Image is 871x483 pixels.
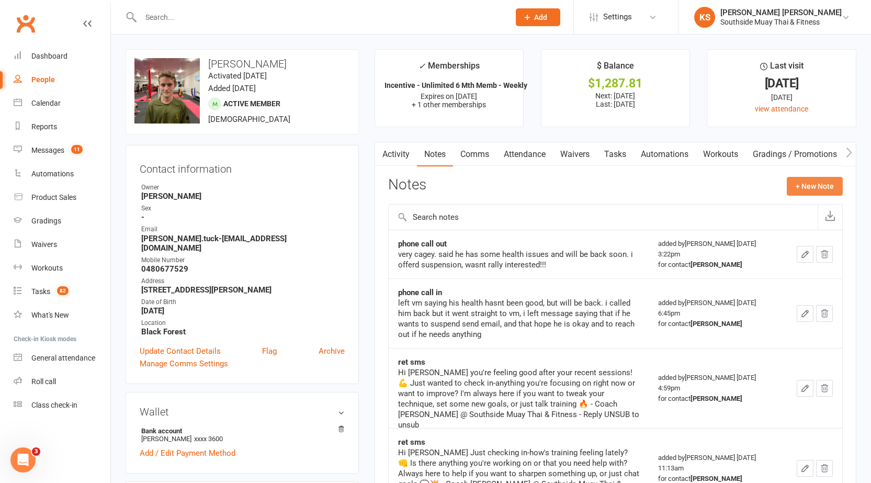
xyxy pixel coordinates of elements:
div: Date of Birth [141,297,345,307]
iframe: Intercom live chat [10,447,36,473]
div: Messages [31,146,64,154]
a: Gradings / Promotions [745,142,844,166]
div: Product Sales [31,193,76,201]
a: Clubworx [13,10,39,37]
a: Waivers [553,142,597,166]
div: Reports [31,122,57,131]
div: Sex [141,204,345,214]
button: Add [516,8,560,26]
strong: phone call out [398,239,447,249]
div: Southside Muay Thai & Fitness [720,17,842,27]
a: Roll call [14,370,110,394]
a: Update Contact Details [140,345,221,357]
div: Tasks [31,287,50,296]
a: Attendance [496,142,553,166]
span: Active member [223,99,280,108]
div: for contact [658,394,778,404]
div: added by [PERSON_NAME] [DATE] 3:22pm [658,239,778,270]
strong: [DATE] [141,306,345,316]
div: Roll call [31,377,56,386]
span: 82 [57,286,69,295]
div: Memberships [418,59,480,78]
div: [DATE] [717,92,846,103]
a: Workouts [696,142,745,166]
h3: [PERSON_NAME] [134,58,350,70]
div: very cagey. said he has some health issues and will be back soon. i offerd suspension, wasnt rall... [398,249,639,270]
a: Automations [14,162,110,186]
strong: 0480677529 [141,264,345,274]
span: 11 [71,145,83,154]
a: view attendance [755,105,808,113]
h3: Notes [388,177,426,196]
div: Address [141,276,345,286]
div: Calendar [31,99,61,107]
strong: [PERSON_NAME] [691,475,742,482]
div: Class check-in [31,401,77,409]
span: + 1 other memberships [412,100,486,109]
div: Hi [PERSON_NAME] you're feeling good after your recent sessions! 💪 Just wanted to check in-anythi... [398,367,639,430]
span: xxxx 3600 [194,435,223,443]
div: $ Balance [597,59,634,78]
div: Dashboard [31,52,67,60]
a: Gradings [14,209,110,233]
span: 3 [32,447,40,456]
a: Add / Edit Payment Method [140,447,235,459]
img: image1753350184.png [134,58,200,123]
div: for contact [658,319,778,329]
div: Last visit [760,59,804,78]
strong: Bank account [141,427,340,435]
input: Search notes [389,205,818,230]
div: [DATE] [717,78,846,89]
li: [PERSON_NAME] [140,425,345,444]
a: Activity [375,142,417,166]
div: Workouts [31,264,63,272]
a: Class kiosk mode [14,394,110,417]
strong: phone call in [398,288,442,297]
h3: Wallet [140,406,345,418]
a: What's New [14,304,110,327]
a: Dashboard [14,44,110,68]
button: + New Note [787,177,843,196]
a: Calendar [14,92,110,115]
time: Activated [DATE] [208,71,267,81]
a: Tasks [597,142,634,166]
div: KS [694,7,715,28]
a: Messages 11 [14,139,110,162]
a: Notes [417,142,453,166]
a: Comms [453,142,496,166]
a: Flag [262,345,277,357]
div: Location [141,318,345,328]
div: left vm saying his health hasnt been good, but will be back. i called him back but it went straig... [398,298,639,340]
div: Owner [141,183,345,193]
a: Product Sales [14,186,110,209]
span: Add [534,13,547,21]
span: Settings [603,5,632,29]
div: Gradings [31,217,61,225]
strong: [PERSON_NAME].tuck-[EMAIL_ADDRESS][DOMAIN_NAME] [141,234,345,253]
strong: - [141,212,345,222]
div: [PERSON_NAME] [PERSON_NAME] [720,8,842,17]
strong: [PERSON_NAME] [691,395,742,402]
div: $1,287.81 [551,78,681,89]
a: General attendance kiosk mode [14,346,110,370]
div: Mobile Number [141,255,345,265]
p: Next: [DATE] Last: [DATE] [551,92,681,108]
span: Expires on [DATE] [421,92,477,100]
strong: ret sms [398,357,425,367]
strong: [PERSON_NAME] [691,261,742,268]
strong: [STREET_ADDRESS][PERSON_NAME] [141,285,345,295]
div: for contact [658,260,778,270]
div: People [31,75,55,84]
div: What's New [31,311,69,319]
a: Manage Comms Settings [140,357,228,370]
strong: [PERSON_NAME] [691,320,742,328]
span: [DEMOGRAPHIC_DATA] [208,115,290,124]
input: Search... [138,10,502,25]
time: Added [DATE] [208,84,256,93]
div: General attendance [31,354,95,362]
a: People [14,68,110,92]
div: Waivers [31,240,57,249]
a: Automations [634,142,696,166]
a: Tasks 82 [14,280,110,304]
strong: Black Forest [141,327,345,336]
